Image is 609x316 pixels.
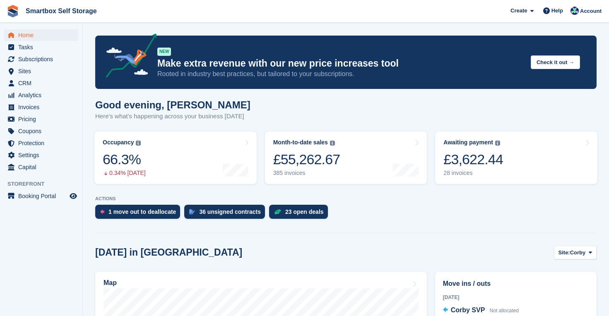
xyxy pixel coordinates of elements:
a: Awaiting payment £3,622.44 28 invoices [435,132,597,184]
a: menu [4,29,78,41]
a: menu [4,77,78,89]
img: move_outs_to_deallocate_icon-f764333ba52eb49d3ac5e1228854f67142a1ed5810a6f6cc68b1a99e826820c5.svg [100,209,104,214]
span: Corby SVP [451,306,485,314]
a: menu [4,137,78,149]
a: menu [4,190,78,202]
div: 36 unsigned contracts [199,208,261,215]
div: Month-to-date sales [273,139,328,146]
a: menu [4,149,78,161]
h2: Move ins / outs [443,279,589,289]
span: CRM [18,77,68,89]
span: Storefront [7,180,82,188]
span: Capital [18,161,68,173]
a: Corby SVP Not allocated [443,305,519,316]
a: Occupancy 66.3% 0.34% [DATE] [94,132,257,184]
a: menu [4,125,78,137]
span: Settings [18,149,68,161]
a: 36 unsigned contracts [184,205,269,223]
div: [DATE] [443,294,589,301]
div: Awaiting payment [443,139,493,146]
span: Pricing [18,113,68,125]
img: icon-info-grey-7440780725fd019a000dd9b08b2336e03edf1995a4989e88bcd33f0948082b44.svg [136,141,141,146]
div: 1 move out to deallocate [108,208,176,215]
img: icon-info-grey-7440780725fd019a000dd9b08b2336e03edf1995a4989e88bcd33f0948082b44.svg [330,141,335,146]
button: Check it out → [531,55,580,69]
img: stora-icon-8386f47178a22dfd0bd8f6a31ec36ba5ce8667c1dd55bd0f319d3a0aa187defe.svg [7,5,19,17]
span: Help [551,7,563,15]
img: deal-1b604bf984904fb50ccaf53a9ad4b4a5d6e5aea283cecdc64d6e3604feb123c2.svg [274,209,281,215]
h1: Good evening, [PERSON_NAME] [95,99,250,110]
a: Month-to-date sales £55,262.67 385 invoices [265,132,427,184]
h2: [DATE] in [GEOGRAPHIC_DATA] [95,247,242,258]
span: Corby [570,249,586,257]
div: 0.34% [DATE] [103,170,146,177]
a: menu [4,53,78,65]
a: 1 move out to deallocate [95,205,184,223]
img: Roger Canham [570,7,579,15]
div: Occupancy [103,139,134,146]
span: Sites [18,65,68,77]
a: menu [4,41,78,53]
span: Site: [558,249,570,257]
div: NEW [157,48,171,56]
div: £55,262.67 [273,151,340,168]
img: icon-info-grey-7440780725fd019a000dd9b08b2336e03edf1995a4989e88bcd33f0948082b44.svg [495,141,500,146]
span: Coupons [18,125,68,137]
span: Create [510,7,527,15]
a: menu [4,65,78,77]
div: £3,622.44 [443,151,503,168]
button: Site: Corby [554,246,597,259]
span: Invoices [18,101,68,113]
a: Smartbox Self Storage [22,4,100,18]
p: ACTIONS [95,196,597,201]
span: Not allocated [490,308,519,314]
div: 66.3% [103,151,146,168]
span: Protection [18,137,68,149]
a: 23 open deals [269,205,332,223]
p: Make extra revenue with our new price increases tool [157,57,524,69]
div: 28 invoices [443,170,503,177]
div: 385 invoices [273,170,340,177]
a: menu [4,113,78,125]
a: menu [4,89,78,101]
span: Tasks [18,41,68,53]
div: 23 open deals [285,208,324,215]
h2: Map [104,279,117,287]
img: contract_signature_icon-13c848040528278c33f63329250d36e43548de30e8caae1d1a13099fd9432cc5.svg [189,209,195,214]
p: Rooted in industry best practices, but tailored to your subscriptions. [157,69,524,79]
span: Account [580,7,602,15]
span: Subscriptions [18,53,68,65]
span: Booking Portal [18,190,68,202]
a: menu [4,161,78,173]
span: Analytics [18,89,68,101]
span: Home [18,29,68,41]
p: Here's what's happening across your business [DATE] [95,112,250,121]
img: price-adjustments-announcement-icon-8257ccfd72463d97f412b2fc003d46551f7dbcb40ab6d574587a9cd5c0d94... [99,34,157,81]
a: Preview store [68,191,78,201]
a: menu [4,101,78,113]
